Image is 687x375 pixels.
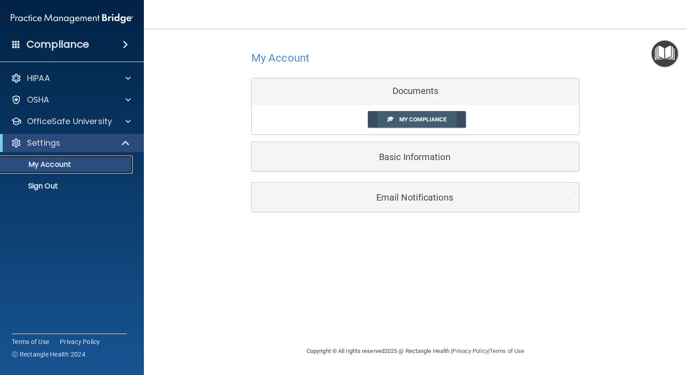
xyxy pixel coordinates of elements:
a: OSHA [11,94,131,105]
a: OfficeSafe University [11,116,131,127]
p: Settings [27,138,60,148]
h5: Basic Information [259,152,545,162]
a: Terms of Use [12,337,49,346]
button: Open Resource Center [651,40,678,67]
a: Basic Information [259,147,572,167]
a: HIPAA [11,73,131,84]
div: Documents [252,78,579,104]
h4: Compliance [27,38,89,51]
span: My Compliance [399,116,446,123]
a: Terms of Use [490,348,524,354]
p: HIPAA [27,73,50,84]
h5: Email Notifications [259,192,545,202]
a: Settings [11,138,130,148]
a: Privacy Policy [60,337,100,346]
img: PMB logo [11,9,133,27]
a: Email Notifications [259,187,572,207]
h4: My Account [251,52,309,64]
p: OSHA [27,94,49,105]
p: OfficeSafe University [27,116,112,127]
a: Privacy Policy [452,348,488,354]
p: My Account [6,160,129,169]
span: Ⓒ Rectangle Health 2024 [12,350,85,359]
p: Sign Out [6,182,129,191]
div: Copyright © All rights reserved 2025 @ Rectangle Health | | [251,337,580,366]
